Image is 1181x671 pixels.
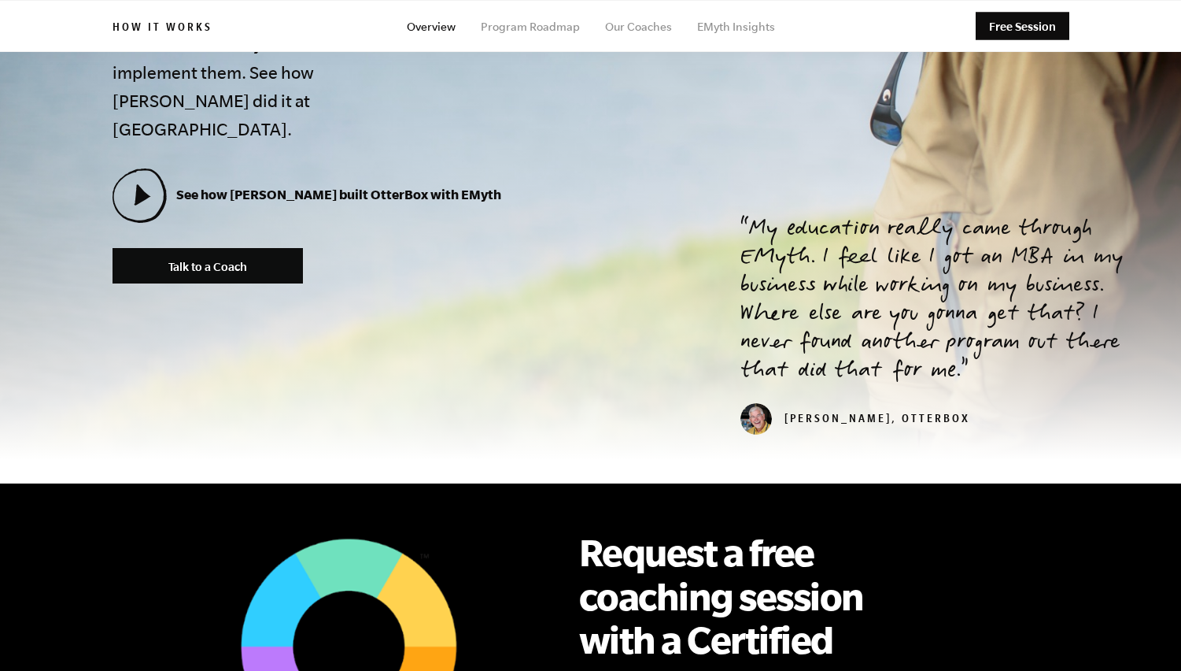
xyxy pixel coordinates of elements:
a: See how [PERSON_NAME] built OtterBox with EMyth [113,187,501,202]
iframe: Chat Widget [1102,595,1181,671]
a: Free Session [976,13,1069,40]
img: Curt Richardson, OtterBox [740,403,772,435]
a: Program Roadmap [481,20,580,33]
a: Overview [407,20,456,33]
a: Talk to a Coach [113,248,303,284]
a: EMyth Insights [697,20,775,33]
cite: [PERSON_NAME], OtterBox [740,414,970,427]
span: Talk to a Coach [168,260,247,273]
p: My education really came through EMyth. I feel like I got an MBA in my business while working on ... [740,217,1143,387]
h6: How it works [113,21,212,37]
a: Our Coaches [605,20,672,33]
